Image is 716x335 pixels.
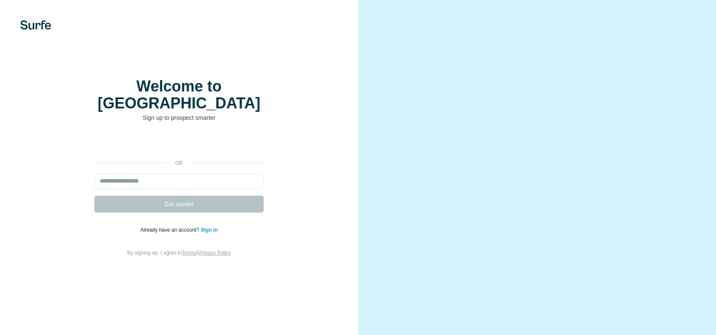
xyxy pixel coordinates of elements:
[182,250,196,256] a: Terms
[165,159,193,167] p: or
[20,20,51,30] img: Surfe's logo
[94,114,264,122] p: Sign up to prospect smarter
[140,227,201,233] span: Already have an account?
[199,250,231,256] a: Privacy Policy
[94,78,264,112] h1: Welcome to [GEOGRAPHIC_DATA]
[90,135,268,153] iframe: Nút Đăng nhập bằng Google
[127,250,231,256] span: By signing up, I agree to &
[201,227,218,233] a: Sign in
